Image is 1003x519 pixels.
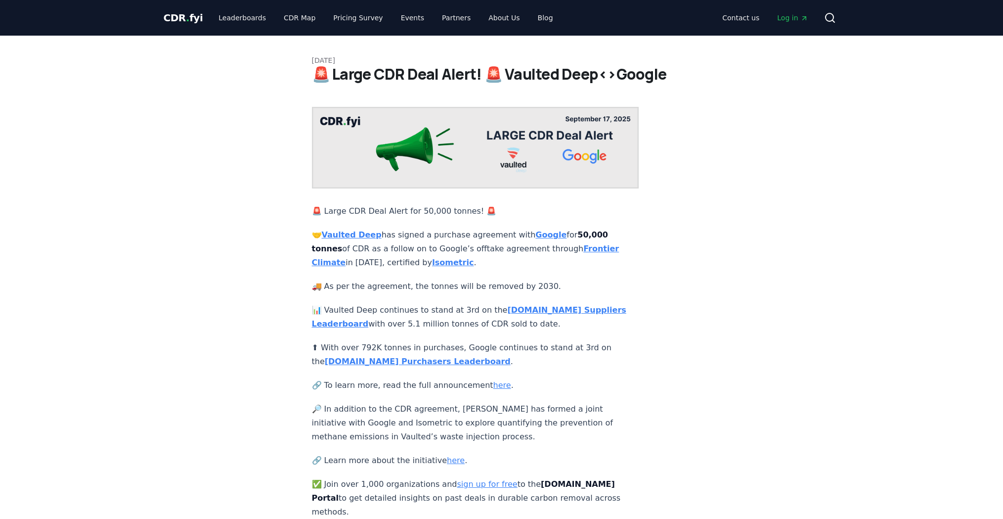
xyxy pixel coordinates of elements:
[186,12,189,24] span: .
[714,9,767,27] a: Contact us
[447,456,465,465] a: here
[769,9,816,27] a: Log in
[276,9,323,27] a: CDR Map
[312,65,692,83] h1: 🚨 Large CDR Deal Alert! 🚨 Vaulted Deep<>Google
[777,13,808,23] span: Log in
[312,341,639,369] p: ⬆ With over 792K tonnes in purchases, Google continues to stand at 3rd on the .
[480,9,527,27] a: About Us
[211,9,274,27] a: Leaderboards
[325,357,511,366] a: [DOMAIN_NAME] Purchasers Leaderboard
[164,12,203,24] span: CDR fyi
[432,258,474,267] a: Isometric
[211,9,561,27] nav: Main
[312,402,639,444] p: 🔎 In addition to the CDR agreement, [PERSON_NAME] has formed a joint initiative with Google and I...
[457,479,517,489] a: sign up for free
[493,380,511,390] a: here
[714,9,816,27] nav: Main
[393,9,432,27] a: Events
[312,477,639,519] p: ✅ Join over 1,000 organizations and to the to get detailed insights on past deals in durable carb...
[325,9,391,27] a: Pricing Survey
[312,204,639,218] p: 🚨 Large CDR Deal Alert for 50,000 tonnes! 🚨
[312,303,639,331] p: 📊 Vaulted Deep continues to stand at 3rd on the with over 5.1 million tonnes of CDR sold to date.
[312,454,639,468] p: 🔗 Learn more about the initiative .
[312,280,639,293] p: 🚚 As per the agreement, the tonnes will be removed by 2030.
[312,228,639,270] p: 🤝 has signed a purchase agreement with for of CDR as a follow on to Google’s offtake agreement th...
[535,230,567,239] a: Google
[312,107,639,189] img: blog post image
[312,55,692,65] p: [DATE]
[164,11,203,25] a: CDR.fyi
[322,230,382,239] a: Vaulted Deep
[434,9,479,27] a: Partners
[530,9,561,27] a: Blog
[312,378,639,392] p: 🔗 To learn more, read the full announcement .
